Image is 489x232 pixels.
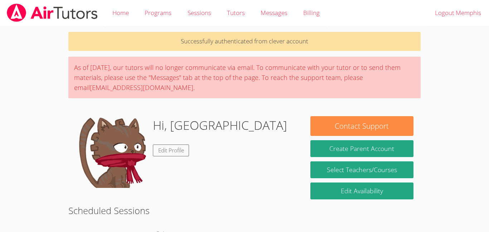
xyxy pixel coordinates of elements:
[261,9,287,17] span: Messages
[68,32,421,51] p: Successfully authenticated from clever account
[310,161,413,178] a: Select Teachers/Courses
[68,57,421,98] div: As of [DATE], our tutors will no longer communicate via email. To communicate with your tutor or ...
[310,140,413,157] button: Create Parent Account
[76,116,147,188] img: default.png
[310,183,413,199] a: Edit Availability
[6,4,98,22] img: airtutors_banner-c4298cdbf04f3fff15de1276eac7730deb9818008684d7c2e4769d2f7ddbe033.png
[310,116,413,136] button: Contact Support
[153,116,287,134] h1: Hi, [GEOGRAPHIC_DATA]
[153,145,189,156] a: Edit Profile
[68,204,421,217] h2: Scheduled Sessions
